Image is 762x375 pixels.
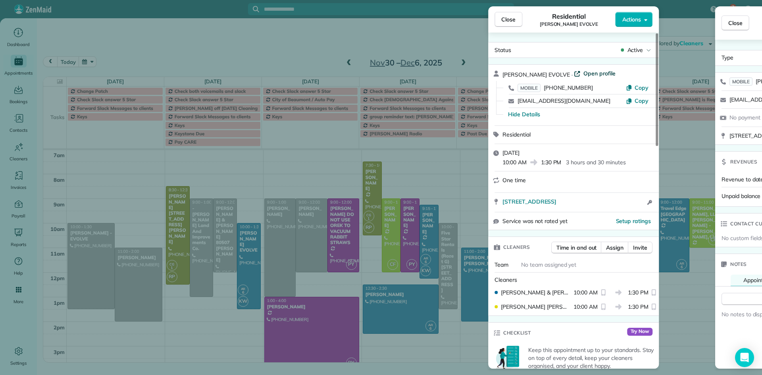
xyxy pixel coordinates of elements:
[540,21,598,27] span: [PERSON_NAME] EVOLVE
[495,276,517,283] span: Cleaners
[722,54,733,62] span: Type
[552,12,586,21] span: Residential
[622,15,641,23] span: Actions
[573,288,598,296] span: 10:00 AM
[502,198,556,206] span: [STREET_ADDRESS]
[551,242,602,254] button: Time in and out
[501,288,570,296] span: [PERSON_NAME] & [PERSON_NAME] [PERSON_NAME]
[635,84,648,91] span: Copy
[628,303,648,311] span: 1:30 PM
[521,261,576,268] span: No team assigned yet
[626,97,648,105] button: Copy
[503,329,531,337] span: Checklist
[556,244,597,252] span: Time in and out
[502,217,568,225] span: Service was not rated yet
[528,346,654,370] p: Keep this appointment up to your standards. Stay on top of every detail, keep your cleaners organ...
[627,46,643,54] span: Active
[573,303,598,311] span: 10:00 AM
[728,19,743,27] span: Close
[544,84,593,91] span: [PHONE_NUMBER]
[627,328,653,336] span: Try Now
[722,15,749,31] button: Close
[570,71,574,78] span: ·
[730,158,757,166] span: Revenues
[518,84,593,92] a: MOBILE[PHONE_NUMBER]
[635,97,648,104] span: Copy
[502,198,645,206] a: [STREET_ADDRESS]
[645,198,654,207] button: Open access information
[735,348,754,367] div: Open Intercom Messenger
[583,69,616,77] span: Open profile
[616,217,651,225] button: Setup ratings
[566,158,626,166] p: 3 hours and 30 minutes
[729,77,752,86] span: MOBILE
[502,149,520,156] span: [DATE]
[628,242,653,254] button: Invite
[495,261,508,268] span: Team
[503,243,530,251] span: Cleaners
[495,12,522,27] button: Close
[502,158,527,166] span: 10:00 AM
[541,158,562,166] span: 1:30 PM
[730,260,747,268] span: Notes
[626,84,648,92] button: Copy
[502,131,531,138] span: Residential
[518,84,541,92] span: MOBILE
[508,110,540,118] button: Hide Details
[722,192,760,200] span: Unpaid balance
[501,15,516,23] span: Close
[502,177,526,184] span: One time
[606,244,624,252] span: Assign
[501,303,570,311] span: [PERSON_NAME] [PERSON_NAME]
[502,71,570,78] span: [PERSON_NAME] EVOLVE
[495,46,511,54] span: Status
[633,244,648,252] span: Invite
[518,97,610,104] a: [EMAIL_ADDRESS][DOMAIN_NAME]
[601,242,629,254] button: Assign
[574,69,616,77] a: Open profile
[628,288,648,296] span: 1:30 PM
